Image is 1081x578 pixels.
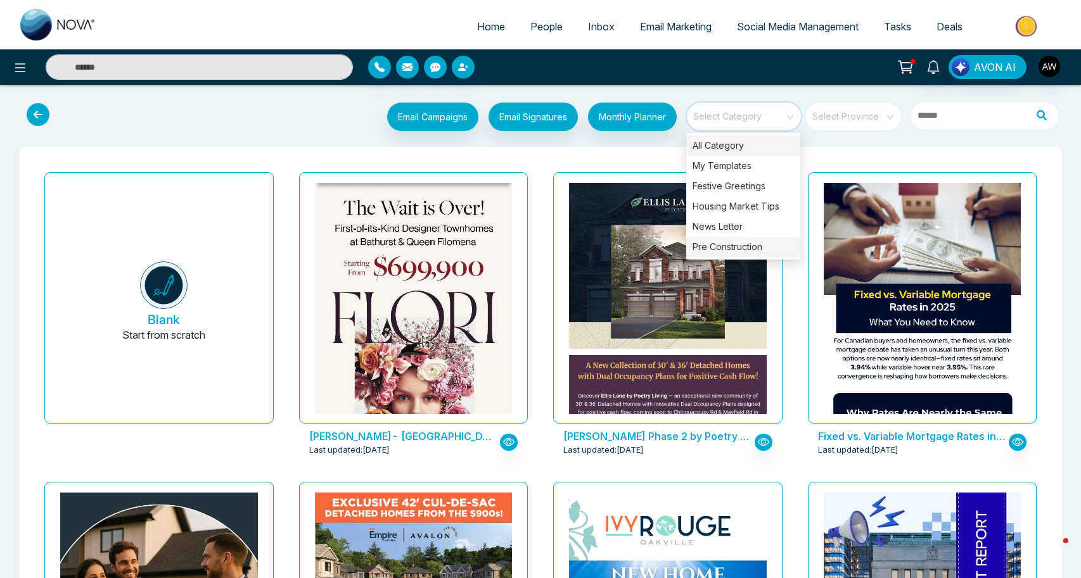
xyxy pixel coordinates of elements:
span: Last updated: [DATE] [309,444,390,456]
span: Tasks [884,20,911,33]
a: Tasks [871,15,924,39]
img: Market-place.gif [982,12,1073,41]
div: All Category [686,135,800,156]
div: Festive Greetings [686,176,800,196]
p: Ellis Lane Phase 2 by Poetry Living [563,429,752,444]
a: Email Marketing [627,15,724,39]
div: Housing Market Tips [686,196,800,217]
span: Deals [937,20,963,33]
a: Social Media Management [724,15,871,39]
span: Email Marketing [640,20,712,33]
button: BlankStart from scratch [65,183,263,423]
button: AVON AI [949,55,1027,79]
a: Deals [924,15,975,39]
p: Start from scratch [122,327,205,358]
a: Home [464,15,518,39]
span: Last updated: [DATE] [563,444,644,456]
a: People [518,15,575,39]
img: Lead Flow [952,58,969,76]
span: Social Media Management [737,20,859,33]
div: News Letter [686,217,800,237]
a: Monthly Planner [578,103,677,134]
a: Email Signatures [478,103,578,134]
button: Email Campaigns [387,103,478,131]
span: AVON AI [974,60,1016,75]
a: Inbox [575,15,627,39]
button: Email Signatures [489,103,578,131]
h5: Blank [148,312,180,327]
span: Home [477,20,505,33]
img: novacrm [140,261,188,309]
span: Last updated: [DATE] [818,444,899,456]
div: Pre Construction [686,237,800,257]
span: People [530,20,563,33]
img: Nova CRM Logo [20,9,96,41]
a: Email Campaigns [377,110,478,122]
span: Inbox [588,20,615,33]
iframe: Intercom live chat [1038,535,1068,565]
p: Fixed vs. Variable Mortgage Rates in 2025: What You Need to Know [818,429,1006,444]
img: User Avatar [1039,56,1060,77]
div: My Templates [686,156,800,176]
p: Flori Towns- Treasure Hill [309,429,497,444]
button: Monthly Planner [588,103,677,131]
